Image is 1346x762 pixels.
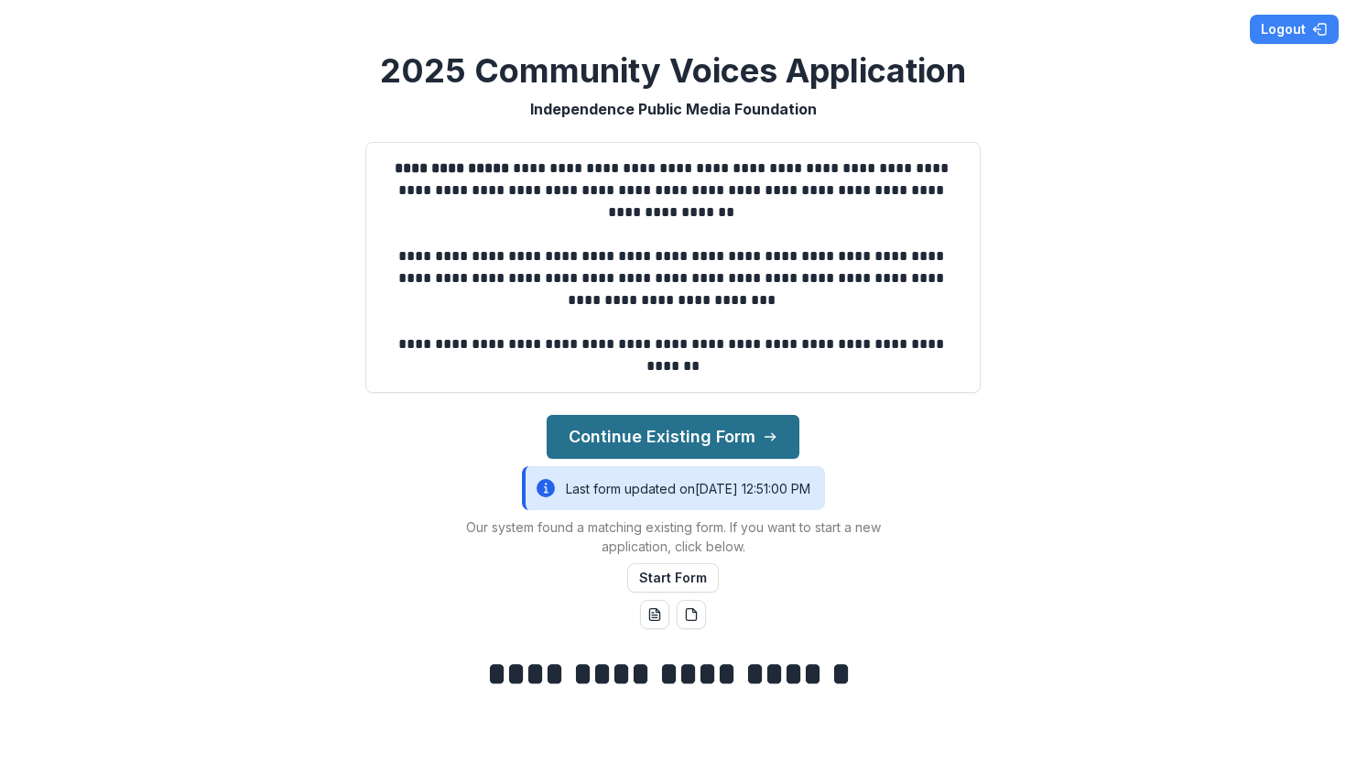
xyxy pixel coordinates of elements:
button: Logout [1250,15,1339,44]
button: Start Form [627,563,719,593]
p: Independence Public Media Foundation [530,98,817,120]
button: pdf-download [677,600,706,629]
p: Our system found a matching existing form. If you want to start a new application, click below. [444,517,902,556]
h2: 2025 Community Voices Application [380,51,966,91]
button: Continue Existing Form [547,415,799,459]
div: Last form updated on [DATE] 12:51:00 PM [522,466,825,510]
button: word-download [640,600,669,629]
